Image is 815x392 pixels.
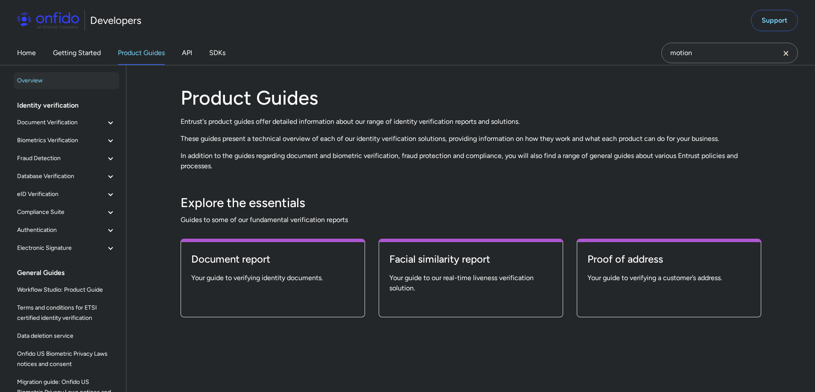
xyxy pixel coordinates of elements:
input: Onfido search input field [661,43,798,63]
span: Data deletion service [17,331,116,341]
p: Entrust's product guides offer detailed information about our range of identity verification repo... [181,117,761,127]
div: Identity verification [17,97,123,114]
div: General Guides [17,264,123,281]
a: Getting Started [53,41,101,65]
a: Data deletion service [14,328,119,345]
h4: Proof of address [587,252,751,266]
p: In addition to the guides regarding document and biometric verification, fraud protection and com... [181,151,761,171]
a: Overview [14,72,119,89]
span: Your guide to verifying identity documents. [191,273,354,283]
svg: Clear search field button [781,48,791,59]
a: Facial similarity report [389,252,552,273]
span: eID Verification [17,189,105,199]
img: Onfido Logo [17,12,79,29]
span: Your guide to verifying a customer’s address. [587,273,751,283]
h4: Document report [191,252,354,266]
span: Compliance Suite [17,207,105,217]
span: Workflow Studio: Product Guide [17,285,116,295]
span: Authentication [17,225,105,235]
button: Compliance Suite [14,204,119,221]
span: Overview [17,76,116,86]
a: Home [17,41,36,65]
span: Terms and conditions for ETSI certified identity verification [17,303,116,323]
a: Terms and conditions for ETSI certified identity verification [14,299,119,327]
h1: Product Guides [181,86,761,110]
span: Guides to some of our fundamental verification reports [181,215,761,225]
h1: Developers [90,14,141,27]
a: Proof of address [587,252,751,273]
span: Database Verification [17,171,105,181]
button: Authentication [14,222,119,239]
span: Electronic Signature [17,243,105,253]
span: Fraud Detection [17,153,105,164]
span: Onfido US Biometric Privacy Laws notices and consent [17,349,116,369]
p: These guides present a technical overview of each of our identity verification solutions, providi... [181,134,761,144]
span: Your guide to our real-time liveness verification solution. [389,273,552,293]
button: eID Verification [14,186,119,203]
h4: Facial similarity report [389,252,552,266]
button: Fraud Detection [14,150,119,167]
button: Electronic Signature [14,240,119,257]
button: Database Verification [14,168,119,185]
a: Workflow Studio: Product Guide [14,281,119,298]
span: Document Verification [17,117,105,128]
span: Biometrics Verification [17,135,105,146]
h3: Explore the essentials [181,194,761,211]
a: Onfido US Biometric Privacy Laws notices and consent [14,345,119,373]
a: SDKs [209,41,225,65]
a: Product Guides [118,41,165,65]
a: API [182,41,192,65]
button: Document Verification [14,114,119,131]
button: Biometrics Verification [14,132,119,149]
a: Support [751,10,798,31]
a: Document report [191,252,354,273]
